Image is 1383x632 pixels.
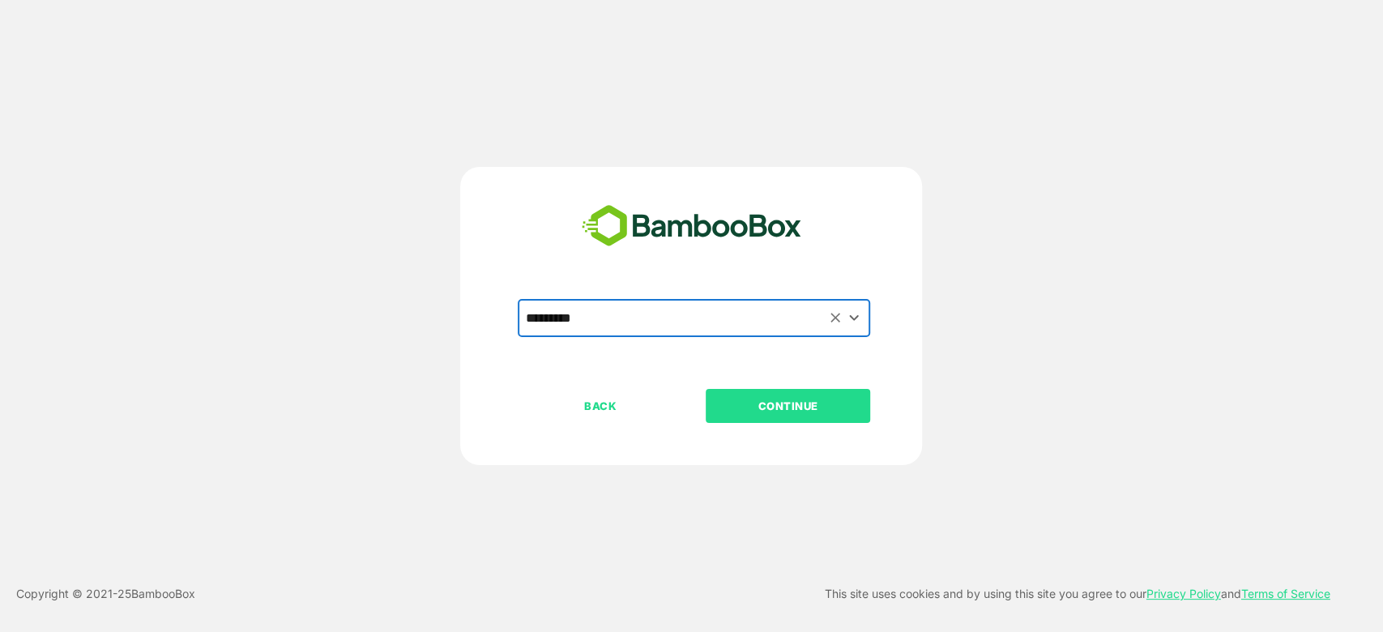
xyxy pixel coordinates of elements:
[573,199,810,253] img: bamboobox
[843,307,864,329] button: Open
[1146,587,1221,600] a: Privacy Policy
[825,584,1330,604] p: This site uses cookies and by using this site you agree to our and
[707,397,869,415] p: CONTINUE
[519,397,681,415] p: BACK
[826,309,844,327] button: Clear
[706,389,870,423] button: CONTINUE
[518,389,682,423] button: BACK
[16,584,195,604] p: Copyright © 2021- 25 BambooBox
[1241,587,1330,600] a: Terms of Service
